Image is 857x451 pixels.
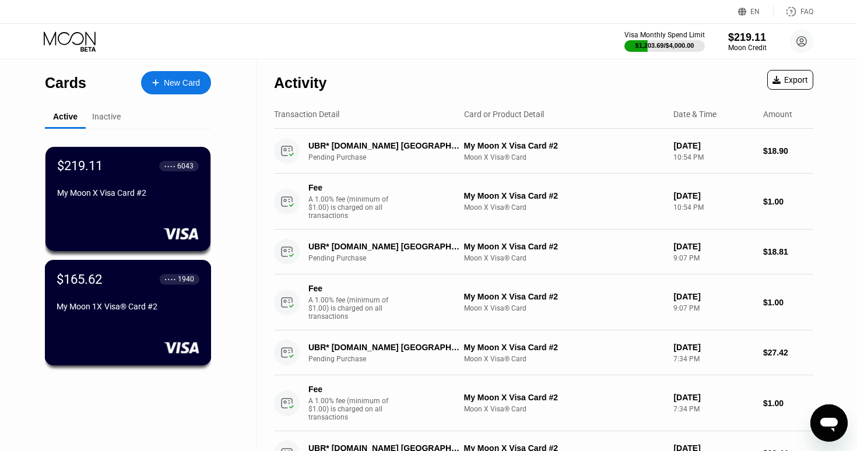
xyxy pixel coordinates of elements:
[728,44,767,52] div: Moon Credit
[774,6,813,17] div: FAQ
[274,75,326,91] div: Activity
[308,242,459,251] div: UBR* [DOMAIN_NAME] [GEOGRAPHIC_DATA]
[308,254,471,262] div: Pending Purchase
[673,355,754,363] div: 7:34 PM
[767,70,813,90] div: Export
[177,162,194,170] div: 6043
[635,42,694,49] div: $1,203.69 / $4,000.00
[274,330,813,375] div: UBR* [DOMAIN_NAME] [GEOGRAPHIC_DATA]Pending PurchaseMy Moon X Visa Card #2Moon X Visa® Card[DATE]...
[673,254,754,262] div: 9:07 PM
[728,31,767,44] div: $219.11
[763,348,813,357] div: $27.42
[308,195,396,220] div: A 1.00% fee (minimum of $1.00) is charged on all transactions
[464,393,665,402] div: My Moon X Visa Card #2
[464,254,665,262] div: Moon X Visa® Card
[673,242,754,251] div: [DATE]
[673,110,716,119] div: Date & Time
[164,164,175,168] div: ● ● ● ●
[464,153,665,161] div: Moon X Visa® Card
[308,296,396,320] div: A 1.00% fee (minimum of $1.00) is charged on all transactions
[464,203,665,212] div: Moon X Visa® Card
[308,141,459,150] div: UBR* [DOMAIN_NAME] [GEOGRAPHIC_DATA]
[464,355,665,363] div: Moon X Visa® Card
[763,110,792,119] div: Amount
[92,112,121,121] div: Inactive
[45,75,86,91] div: Cards
[464,141,665,150] div: My Moon X Visa Card #2
[165,277,176,281] div: ● ● ● ●
[763,247,813,256] div: $18.81
[673,343,754,352] div: [DATE]
[164,78,200,88] div: New Card
[673,141,754,150] div: [DATE]
[464,110,544,119] div: Card or Product Detail
[464,292,665,301] div: My Moon X Visa Card #2
[624,31,705,52] div: Visa Monthly Spend Limit$1,203.69/$4,000.00
[53,112,78,121] div: Active
[673,304,754,312] div: 9:07 PM
[673,153,754,161] div: 10:54 PM
[274,375,813,431] div: FeeA 1.00% fee (minimum of $1.00) is charged on all transactionsMy Moon X Visa Card #2Moon X Visa...
[800,8,813,16] div: FAQ
[810,404,848,442] iframe: Button to launch messaging window
[57,158,103,173] div: $219.11
[308,385,390,394] div: Fee
[728,31,767,52] div: $219.11Moon Credit
[274,129,813,174] div: UBR* [DOMAIN_NAME] [GEOGRAPHIC_DATA]Pending PurchaseMy Moon X Visa Card #2Moon X Visa® Card[DATE]...
[308,153,471,161] div: Pending Purchase
[673,292,754,301] div: [DATE]
[464,242,665,251] div: My Moon X Visa Card #2
[274,274,813,330] div: FeeA 1.00% fee (minimum of $1.00) is charged on all transactionsMy Moon X Visa Card #2Moon X Visa...
[464,191,665,200] div: My Moon X Visa Card #2
[673,203,754,212] div: 10:54 PM
[308,183,390,192] div: Fee
[738,6,774,17] div: EN
[763,146,813,156] div: $18.90
[57,272,103,286] div: $165.62
[624,31,705,39] div: Visa Monthly Spend Limit
[464,343,665,352] div: My Moon X Visa Card #2
[673,405,754,413] div: 7:34 PM
[308,343,459,352] div: UBR* [DOMAIN_NAME] [GEOGRAPHIC_DATA]
[673,191,754,200] div: [DATE]
[274,230,813,274] div: UBR* [DOMAIN_NAME] [GEOGRAPHIC_DATA]Pending PurchaseMy Moon X Visa Card #2Moon X Visa® Card[DATE]...
[308,355,471,363] div: Pending Purchase
[274,174,813,230] div: FeeA 1.00% fee (minimum of $1.00) is charged on all transactionsMy Moon X Visa Card #2Moon X Visa...
[57,302,199,311] div: My Moon 1X Visa® Card #2
[673,393,754,402] div: [DATE]
[45,147,210,251] div: $219.11● ● ● ●6043My Moon X Visa Card #2
[308,397,396,421] div: A 1.00% fee (minimum of $1.00) is charged on all transactions
[763,197,813,206] div: $1.00
[45,260,210,365] div: $165.62● ● ● ●1940My Moon 1X Visa® Card #2
[763,399,813,408] div: $1.00
[464,304,665,312] div: Moon X Visa® Card
[464,405,665,413] div: Moon X Visa® Card
[750,8,760,16] div: EN
[274,110,339,119] div: Transaction Detail
[141,71,211,94] div: New Card
[763,298,813,307] div: $1.00
[178,275,194,283] div: 1940
[308,284,390,293] div: Fee
[772,75,808,84] div: Export
[57,188,199,198] div: My Moon X Visa Card #2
